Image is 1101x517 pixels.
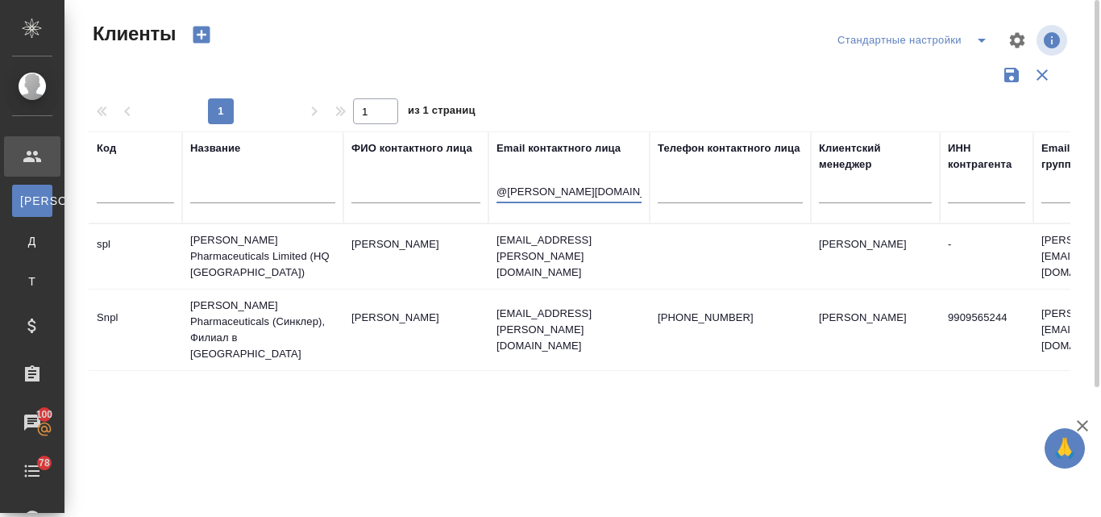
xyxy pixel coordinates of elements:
td: 9909565244 [940,302,1033,358]
span: [PERSON_NAME] [20,193,44,209]
span: Д [20,233,44,249]
button: Сбросить фильтры [1027,60,1057,90]
span: Клиенты [89,21,176,47]
span: 100 [27,407,63,423]
td: [PERSON_NAME] [811,228,940,285]
a: Д [12,225,52,257]
div: Код [97,140,116,156]
span: из 1 страниц [408,101,476,124]
td: [PERSON_NAME] Pharmaceuticals (Синклер), Филиал в [GEOGRAPHIC_DATA] [182,290,343,370]
td: - [940,228,1033,285]
div: Email контактного лица [496,140,621,156]
div: ИНН контрагента [948,140,1025,173]
td: [PERSON_NAME] [343,228,488,285]
div: ФИО контактного лица [351,140,472,156]
span: 78 [29,455,60,471]
div: split button [833,27,998,53]
td: spl [89,228,182,285]
a: 78 [4,451,60,491]
div: Клиентский менеджер [819,140,932,173]
td: [PERSON_NAME] [811,302,940,358]
a: Т [12,265,52,298]
button: Создать [182,21,221,48]
span: Т [20,273,44,290]
span: 🙏 [1051,432,1078,465]
td: [PERSON_NAME] [343,302,488,358]
div: Телефон контактного лица [658,140,800,156]
button: 🙏 [1045,428,1085,469]
span: Настроить таблицу [998,21,1037,60]
a: 100 [4,402,60,443]
span: Посмотреть информацию [1037,25,1070,56]
p: [EMAIL_ADDRESS][PERSON_NAME][DOMAIN_NAME] [496,306,642,354]
p: [PHONE_NUMBER] [658,310,803,326]
p: [EMAIL_ADDRESS][PERSON_NAME][DOMAIN_NAME] [496,232,642,281]
div: Название [190,140,240,156]
td: [PERSON_NAME] Pharmaceuticals Limited (HQ [GEOGRAPHIC_DATA]) [182,224,343,289]
td: Snpl [89,302,182,358]
button: Сохранить фильтры [996,60,1027,90]
a: [PERSON_NAME] [12,185,52,217]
